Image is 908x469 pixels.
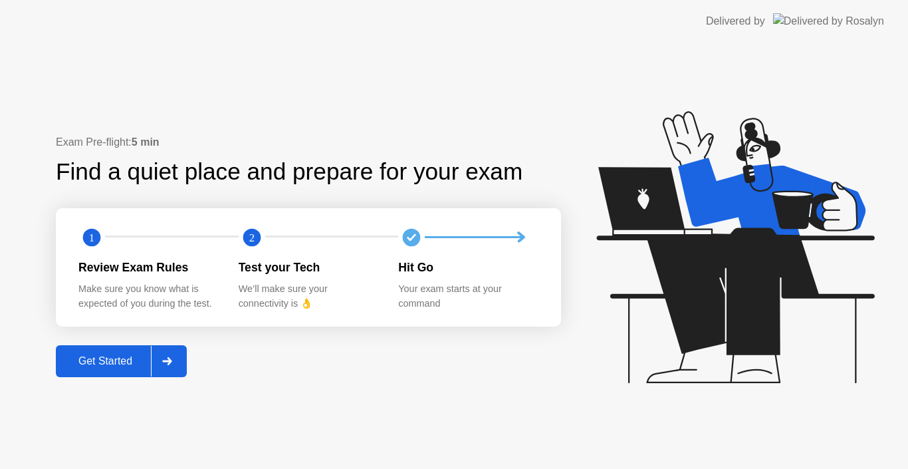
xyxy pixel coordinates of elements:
[239,282,378,311] div: We’ll make sure your connectivity is 👌
[56,154,524,190] div: Find a quiet place and prepare for your exam
[398,259,537,276] div: Hit Go
[56,134,561,150] div: Exam Pre-flight:
[249,231,255,243] text: 2
[773,13,884,29] img: Delivered by Rosalyn
[132,136,160,148] b: 5 min
[706,13,765,29] div: Delivered by
[398,282,537,311] div: Your exam starts at your command
[89,231,94,243] text: 1
[78,282,217,311] div: Make sure you know what is expected of you during the test.
[56,345,187,377] button: Get Started
[78,259,217,276] div: Review Exam Rules
[60,355,151,367] div: Get Started
[239,259,378,276] div: Test your Tech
